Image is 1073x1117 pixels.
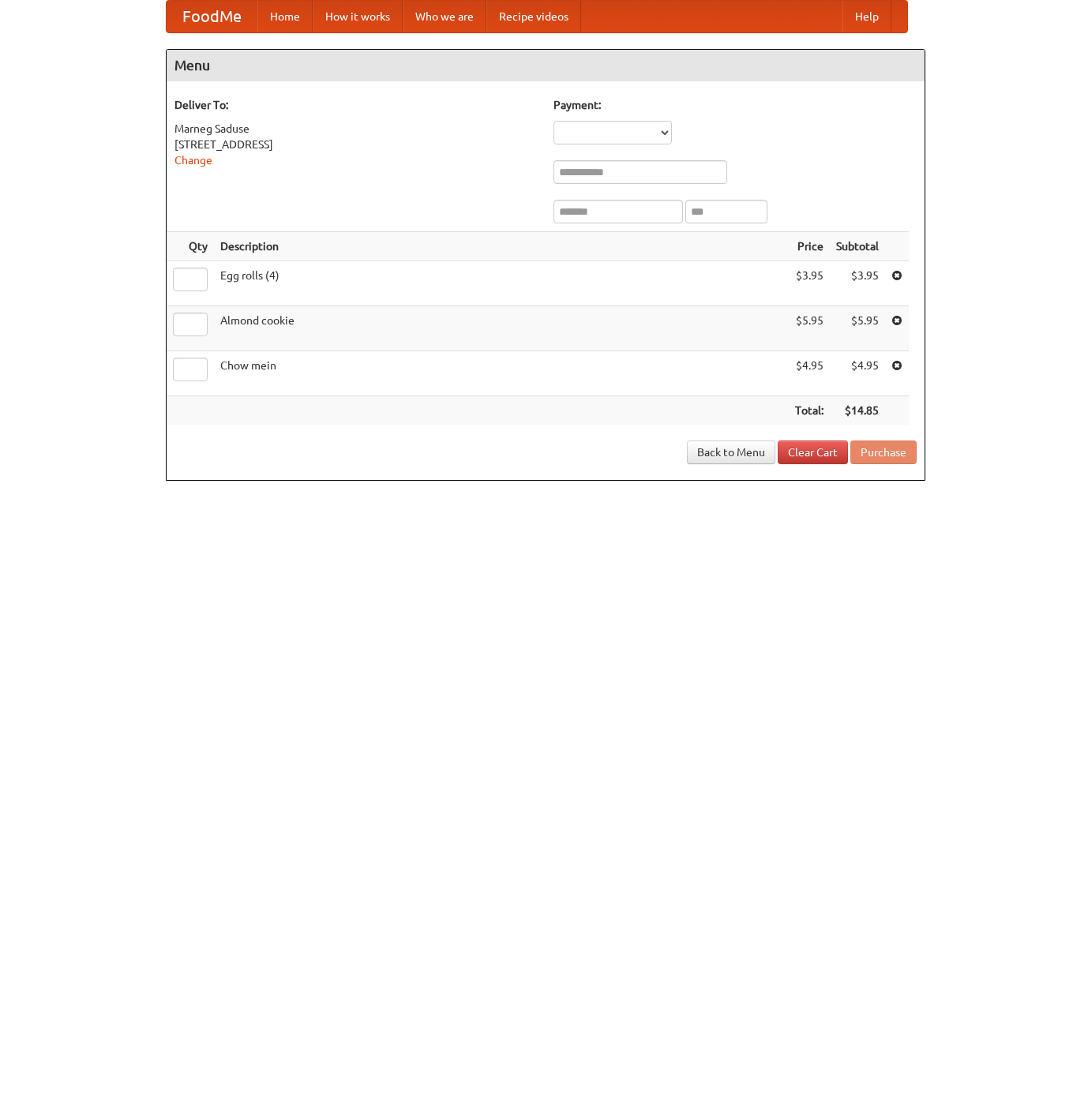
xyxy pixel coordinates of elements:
[214,261,789,306] td: Egg rolls (4)
[174,154,212,167] a: Change
[789,306,830,351] td: $5.95
[830,232,885,261] th: Subtotal
[214,232,789,261] th: Description
[403,1,486,32] a: Who we are
[789,396,830,425] th: Total:
[789,261,830,306] td: $3.95
[257,1,313,32] a: Home
[842,1,891,32] a: Help
[850,440,917,464] button: Purchase
[167,232,214,261] th: Qty
[830,396,885,425] th: $14.85
[167,50,925,81] h4: Menu
[214,306,789,351] td: Almond cookie
[174,121,538,137] div: Marneg Saduse
[174,137,538,152] div: [STREET_ADDRESS]
[214,351,789,396] td: Chow mein
[486,1,581,32] a: Recipe videos
[830,261,885,306] td: $3.95
[167,1,257,32] a: FoodMe
[830,351,885,396] td: $4.95
[789,232,830,261] th: Price
[830,306,885,351] td: $5.95
[313,1,403,32] a: How it works
[174,97,538,113] h5: Deliver To:
[553,97,917,113] h5: Payment:
[687,440,775,464] a: Back to Menu
[778,440,848,464] a: Clear Cart
[789,351,830,396] td: $4.95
